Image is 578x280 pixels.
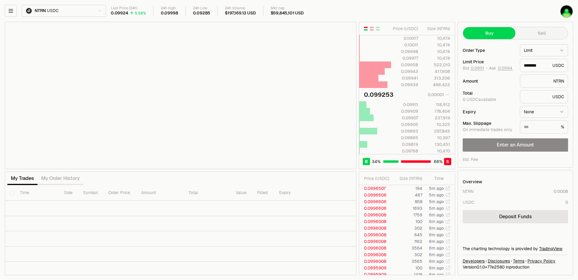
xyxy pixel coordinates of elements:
[391,121,418,127] div: 0.09905
[392,198,423,205] td: 858
[429,186,444,191] time: 5m ago
[429,206,444,211] time: 5m ago
[391,75,418,81] div: 0.09941
[359,212,392,218] td: 0.0996008
[429,192,444,198] time: 5m ago
[225,11,256,16] div: $197,169.13 USD
[429,245,444,251] time: 6m ago
[391,26,418,32] div: Price ( USDC )
[423,148,450,154] div: 10,470
[423,55,450,61] div: 10,474
[463,66,488,71] span: Bid -
[271,6,304,11] div: Mkt cap
[470,66,485,71] button: 0.0991
[271,11,304,16] div: $59,845,101 USD
[423,128,450,134] div: 297,845
[359,231,392,238] td: 0.0996008
[463,27,515,39] button: Buy
[359,218,392,225] td: 0.0996008
[561,5,573,17] img: ATOM
[35,8,46,14] span: NTRN
[365,159,368,165] span: B
[26,8,32,14] img: NTRN Logo
[391,35,418,41] div: 0.10017
[59,185,78,201] th: Side
[429,265,444,271] time: 6m ago
[463,91,515,95] div: Total
[463,79,515,83] div: Amount
[7,172,38,184] button: My Trades
[391,102,418,108] div: 0.09911
[423,108,450,114] div: 178,404
[38,172,83,184] button: My Order History
[184,185,231,201] th: Total
[359,265,392,271] td: 0.0995909
[392,212,423,218] td: 1759
[391,55,418,61] div: 0.09977
[446,159,449,165] span: S
[520,120,568,134] div: %
[363,26,368,31] button: Show Buy and Sell Orders
[359,245,392,251] td: 0.0996008
[463,210,568,223] a: Deposit Funds
[429,212,444,218] time: 6m ago
[392,238,423,245] td: 1162
[359,238,392,245] td: 0.0996008
[429,199,444,204] time: 5m ago
[423,62,450,68] div: 522,010
[423,68,450,74] div: 417,608
[423,141,450,147] div: 130,451
[391,62,418,68] div: 0.09958
[497,66,513,71] button: 0.0994
[463,97,496,102] span: 0 USDC available
[391,115,418,121] div: 0.09907
[489,66,513,71] span: Ask
[565,199,568,205] div: 0
[520,44,568,56] button: Limit
[429,272,444,277] time: 6m ago
[391,42,418,48] div: 0.10011
[369,26,374,31] button: Show Sell Orders Only
[429,232,444,238] time: 6m ago
[392,231,423,238] td: 645
[423,135,450,141] div: 10,367
[392,205,423,212] td: 1693
[463,156,478,162] div: Est. Fee
[391,82,418,88] div: 0.09939
[463,258,485,264] a: Developers
[487,264,505,270] span: 77e258096fa4e3c53258ee72bdc0e6f4f97b07b5
[488,258,510,264] a: Disclosures
[10,190,15,195] button: Select all
[372,159,381,165] span: 34 %
[463,264,568,270] div: Version 0.1.0 + in production
[364,90,393,99] div: 0.099253
[391,135,418,141] div: 0.09865
[429,225,444,231] time: 6m ago
[375,26,380,31] button: Show Buy Orders Only
[423,49,450,55] div: 10,474
[397,175,422,181] div: Size ( NTRN )
[463,110,515,114] div: Expiry
[392,265,423,271] td: 100
[111,11,128,16] div: 0.09924
[423,42,450,48] div: 10,474
[423,121,450,127] div: 10,325
[392,218,423,225] td: 100
[554,188,568,194] div: 0.0008
[463,121,515,125] div: Max. Slippage
[429,259,444,264] time: 6m ago
[391,128,418,134] div: 0.09893
[423,82,450,88] div: 466,422
[359,192,392,198] td: 0.0996606
[111,6,146,11] div: Last Price (24h)
[434,159,443,165] span: 66 %
[520,74,568,88] div: NTRN
[392,192,423,198] td: 467
[15,185,59,201] th: Time
[463,48,515,52] div: Order Type
[392,245,423,251] td: 3564
[359,225,392,231] td: 0.0996008
[391,148,418,154] div: 0.09768
[427,175,444,181] div: Time
[392,185,423,192] td: 194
